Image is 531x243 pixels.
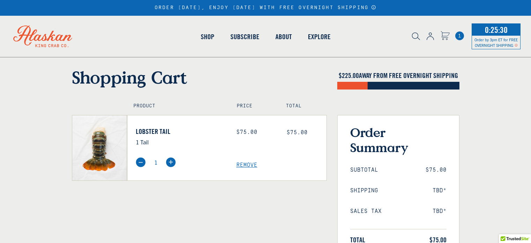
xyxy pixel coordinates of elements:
[350,167,378,173] span: Subtotal
[426,167,447,173] span: $75.00
[371,5,376,10] a: Announcement Bar Modal
[222,17,267,57] a: Subscribe
[267,17,300,57] a: About
[236,129,276,136] div: $75.00
[350,208,382,215] span: Sales Tax
[350,125,447,155] h3: Order Summary
[342,71,359,80] span: 225.00
[166,157,176,167] img: plus
[72,115,127,180] img: Lobster Tail - 1 Tail
[136,157,146,167] img: minus
[455,31,464,40] span: 1
[515,43,518,48] span: Shipping Notice Icon
[155,5,376,11] div: ORDER [DATE], ENJOY [DATE] WITH FREE OVERNIGHT SHIPPING
[474,37,518,48] span: Order by 3pm ET for FREE OVERNIGHT SHIPPING
[136,127,226,136] a: Lobster Tail
[287,129,308,136] span: $75.00
[193,17,222,57] a: Shop
[337,71,459,80] h4: $ AWAY FROM FREE OVERNIGHT SHIPPING
[286,103,320,109] h4: Total
[483,23,509,37] span: 0:25:30
[350,187,378,194] span: Shipping
[427,33,434,40] img: account
[236,162,326,169] a: Remove
[441,31,450,41] a: Cart
[136,137,226,146] p: 1 Tail
[72,67,327,87] h1: Shopping Cart
[133,103,222,109] h4: Product
[455,31,464,40] a: Cart
[300,17,339,57] a: Explore
[412,33,420,40] img: search
[237,103,271,109] h4: Price
[3,16,82,57] img: Alaskan King Crab Co. logo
